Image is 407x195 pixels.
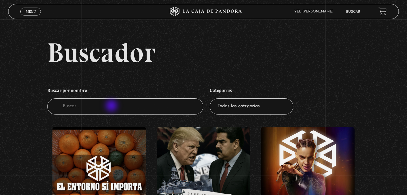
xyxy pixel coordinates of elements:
a: View your shopping cart [379,7,387,15]
h4: Categorías [210,84,293,98]
a: Buscar [346,10,360,14]
h2: Buscador [47,39,399,66]
span: Yel [PERSON_NAME] [291,10,339,13]
span: Menu [26,10,36,13]
h4: Buscar por nombre [47,84,204,98]
span: Cerrar [24,15,38,19]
